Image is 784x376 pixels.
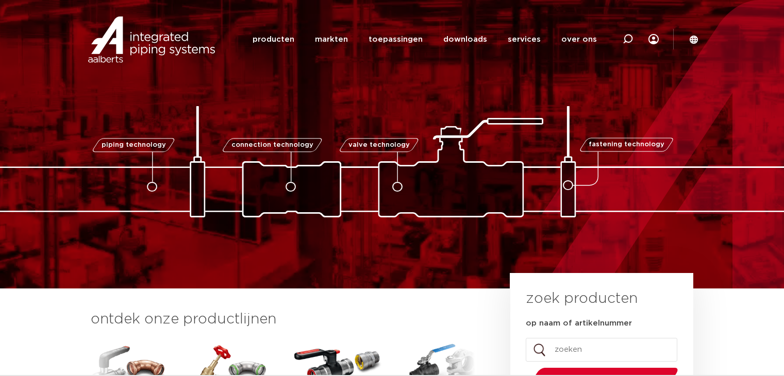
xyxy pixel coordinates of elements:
[526,288,638,309] h3: zoek producten
[231,142,313,148] span: connection technology
[315,20,348,59] a: markten
[589,142,664,148] span: fastening technology
[526,338,677,362] input: zoeken
[253,20,294,59] a: producten
[526,318,632,329] label: op naam of artikelnummer
[253,20,597,59] nav: Menu
[508,20,541,59] a: services
[102,142,166,148] span: piping technology
[91,309,475,330] h3: ontdek onze productlijnen
[369,20,423,59] a: toepassingen
[443,20,487,59] a: downloads
[348,142,410,148] span: valve technology
[561,20,597,59] a: over ons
